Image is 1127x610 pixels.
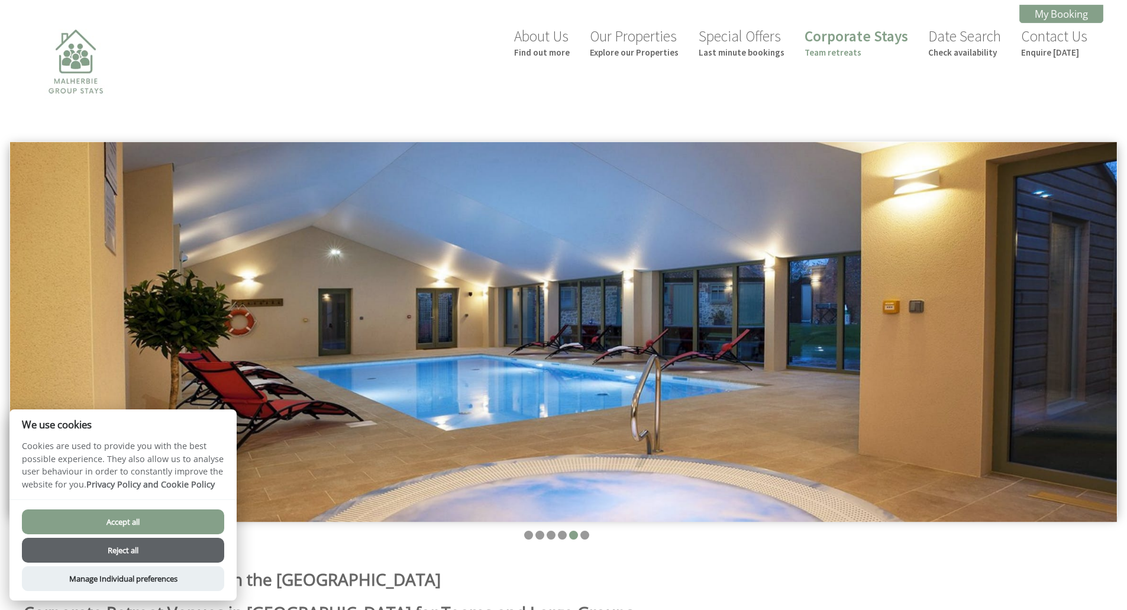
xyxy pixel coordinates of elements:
h1: Corporate Retreats Venue in the [GEOGRAPHIC_DATA] [24,568,1089,590]
small: Enquire [DATE] [1021,47,1087,58]
a: Special OffersLast minute bookings [699,27,784,58]
small: Explore our Properties [590,47,679,58]
button: Accept all [22,509,224,534]
a: Privacy Policy and Cookie Policy [86,479,215,490]
h2: We use cookies [9,419,237,430]
a: About UsFind out more [514,27,570,58]
p: Cookies are used to provide you with the best possible experience. They also allow us to analyse ... [9,440,237,499]
img: Malherbie Group Stays [17,22,135,140]
a: Corporate StaysTeam retreats [805,27,908,58]
small: Team retreats [805,47,908,58]
a: Date SearchCheck availability [928,27,1001,58]
button: Reject all [22,538,224,563]
a: My Booking [1019,5,1103,23]
small: Last minute bookings [699,47,784,58]
small: Find out more [514,47,570,58]
a: Our PropertiesExplore our Properties [590,27,679,58]
a: Contact UsEnquire [DATE] [1021,27,1087,58]
button: Manage Individual preferences [22,566,224,591]
small: Check availability [928,47,1001,58]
